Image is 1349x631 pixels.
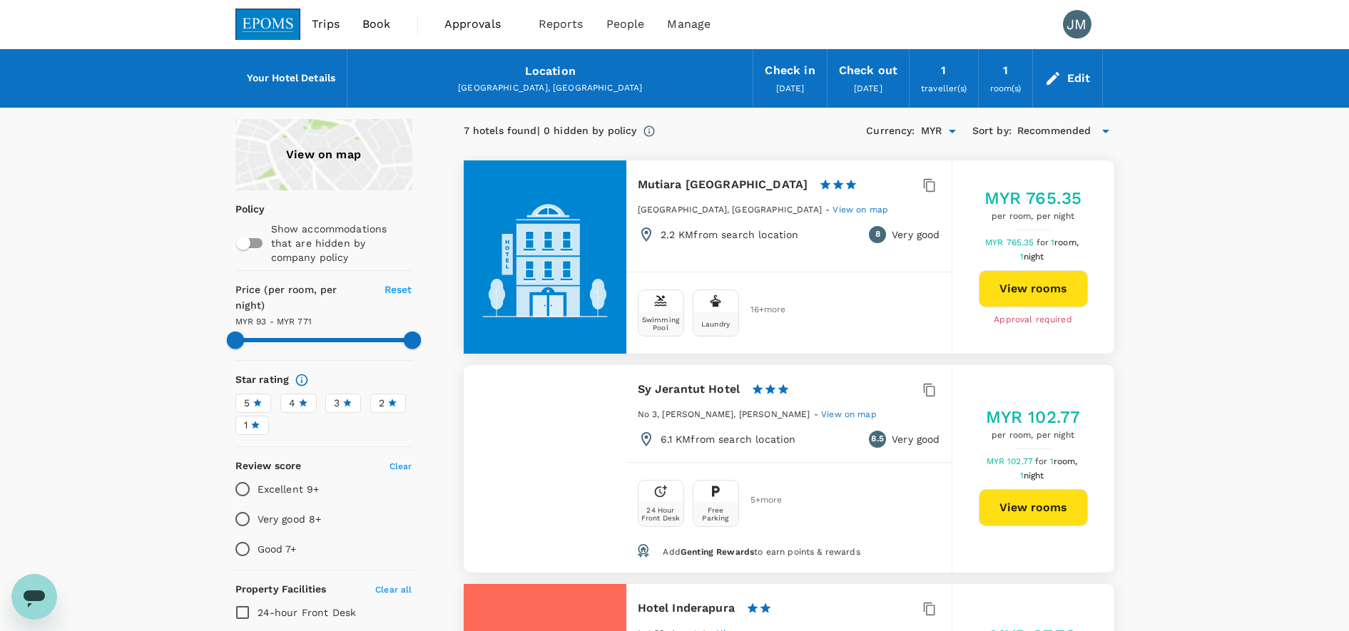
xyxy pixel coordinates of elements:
span: No 3, [PERSON_NAME], [PERSON_NAME] [638,409,810,419]
span: room(s) [990,83,1021,93]
span: 1 [1050,456,1080,466]
span: Reports [539,16,584,33]
span: 5 + more [750,496,772,505]
span: 16 + more [750,305,772,314]
h6: Mutiara [GEOGRAPHIC_DATA] [638,175,808,195]
span: [GEOGRAPHIC_DATA], [GEOGRAPHIC_DATA] [638,205,822,215]
a: View on map [833,203,888,215]
p: Very good [892,227,940,242]
span: for [1037,237,1051,247]
span: 2 [379,396,385,411]
h6: Currency : [866,123,915,139]
p: 2.2 KM from search location [661,227,799,242]
span: View on map [821,409,877,419]
button: View rooms [979,270,1088,307]
span: 1 [1020,252,1047,262]
h5: MYR 765.35 [984,187,1082,210]
span: per room, per night [984,210,1082,224]
h6: Property Facilities [235,582,327,597]
div: Edit [1067,68,1091,88]
div: Location [525,61,576,81]
span: [DATE] [776,83,805,93]
span: Approval required [994,313,1072,327]
span: room, [1054,456,1078,466]
span: per room, per night [986,429,1081,443]
span: Reset [385,284,412,295]
span: Manage [667,16,711,33]
h6: Review score [235,458,302,474]
span: for [1035,456,1049,466]
span: Add to earn points & rewards [663,547,860,557]
div: Free Parking [696,506,735,522]
span: - [814,409,821,419]
h5: MYR 102.77 [986,406,1081,429]
div: 7 hotels found | 0 hidden by policy [464,123,637,139]
button: Open [942,121,962,141]
span: Genting Rewards [681,547,754,557]
span: Approvals [444,16,516,33]
h6: Sy Jerantut Hotel [638,379,740,399]
span: room, [1054,237,1079,247]
span: night [1024,471,1044,481]
span: MYR 93 - MYR 771 [235,317,312,327]
span: People [606,16,645,33]
span: Clear all [375,585,412,595]
span: 1 [244,418,248,433]
h6: Your Hotel Details [247,71,336,86]
iframe: Button to launch messaging window [11,574,57,620]
p: Very good [892,432,940,446]
span: 24-hour Front Desk [258,607,357,618]
p: Good 7+ [258,542,297,556]
span: 5 [244,396,250,411]
div: Check in [765,61,815,81]
span: night [1024,252,1044,262]
div: [GEOGRAPHIC_DATA], [GEOGRAPHIC_DATA] [359,81,741,96]
span: [DATE] [854,83,882,93]
span: Trips [312,16,340,33]
span: Clear [390,461,412,471]
p: Policy [235,202,245,216]
div: 1 [941,61,946,81]
div: Swimming Pool [641,316,681,332]
div: Check out [839,61,897,81]
span: 1 [1020,471,1047,481]
p: 6.1 KM from search location [661,432,796,446]
span: Book [362,16,391,33]
div: 24 Hour Front Desk [641,506,681,522]
span: Recommended [1017,123,1091,139]
span: MYR 765.35 [985,237,1037,247]
button: View rooms [979,489,1088,526]
span: traveller(s) [921,83,967,93]
span: - [825,205,833,215]
div: Laundry [701,320,730,328]
div: 1 [1003,61,1008,81]
span: 1 [1051,237,1081,247]
span: 3 [334,396,340,411]
h6: Price (per room, per night) [235,282,368,314]
h6: Star rating [235,372,290,388]
a: View on map [235,119,412,190]
span: 8 [875,227,880,242]
a: View on map [821,408,877,419]
p: Excellent 9+ [258,482,320,496]
p: Very good 8+ [258,512,322,526]
span: 8.5 [871,432,883,446]
span: MYR 102.77 [987,456,1036,466]
svg: Star ratings are awarded to properties to represent the quality of services, facilities, and amen... [295,373,309,387]
h6: Hotel Inderapura [638,598,735,618]
div: JM [1063,10,1091,39]
img: EPOMS SDN BHD [235,9,301,40]
h6: Sort by : [972,123,1012,139]
p: Show accommodations that are hidden by company policy [271,222,411,265]
span: 4 [289,396,295,411]
span: View on map [833,205,888,215]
